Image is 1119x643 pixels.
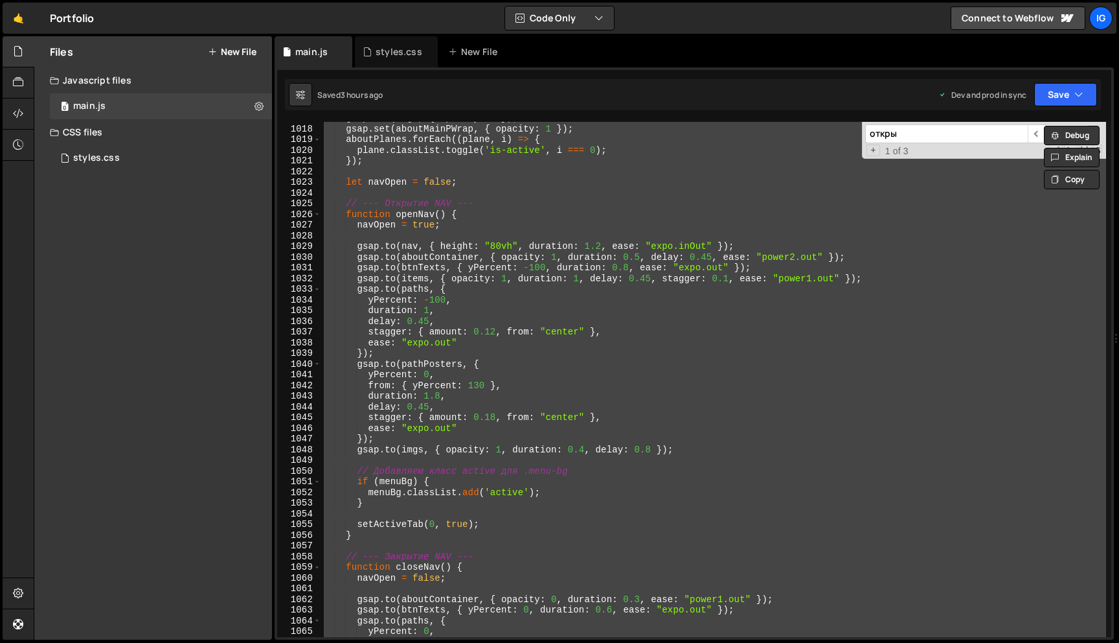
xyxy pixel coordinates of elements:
[277,220,321,231] div: 1027
[34,67,272,93] div: Javascript files
[1044,126,1100,145] button: Debug
[277,369,321,380] div: 1041
[277,509,321,520] div: 1054
[277,562,321,573] div: 1059
[50,145,272,171] div: 14577/44352.css
[277,188,321,199] div: 1024
[277,498,321,509] div: 1053
[505,6,614,30] button: Code Only
[277,134,321,145] div: 1019
[277,209,321,220] div: 1026
[951,6,1085,30] a: Connect to Webflow
[341,89,383,100] div: 3 hours ago
[865,124,1028,143] input: Search for
[277,284,321,295] div: 1033
[1044,148,1100,167] button: Explain
[277,445,321,456] div: 1048
[73,152,120,164] div: styles.css
[277,434,321,445] div: 1047
[277,402,321,413] div: 1044
[277,541,321,552] div: 1057
[3,3,34,34] a: 🤙
[1034,83,1097,106] button: Save
[1028,124,1046,143] span: ​
[277,359,321,370] div: 1040
[277,423,321,434] div: 1046
[277,241,321,252] div: 1029
[277,263,321,274] div: 1031
[277,583,321,594] div: 1061
[880,146,914,157] span: 1 of 3
[277,530,321,541] div: 1056
[277,605,321,616] div: 1063
[277,167,321,178] div: 1022
[277,145,321,156] div: 1020
[277,305,321,316] div: 1035
[277,177,321,188] div: 1023
[277,466,321,477] div: 1050
[277,616,321,627] div: 1064
[277,156,321,167] div: 1021
[277,594,321,605] div: 1062
[277,252,321,263] div: 1030
[277,327,321,338] div: 1037
[50,10,94,26] div: Portfolio
[277,231,321,242] div: 1028
[277,476,321,487] div: 1051
[277,487,321,498] div: 1052
[277,412,321,423] div: 1045
[448,45,503,58] div: New File
[61,102,69,113] span: 0
[277,274,321,285] div: 1032
[73,100,106,112] div: main.js
[277,573,321,584] div: 1060
[50,45,73,59] h2: Files
[1044,170,1100,189] button: Copy
[277,552,321,563] div: 1058
[938,89,1026,100] div: Dev and prod in sync
[277,348,321,359] div: 1039
[376,45,422,58] div: styles.css
[277,519,321,530] div: 1055
[317,89,383,100] div: Saved
[277,198,321,209] div: 1025
[208,47,256,57] button: New File
[277,295,321,306] div: 1034
[277,124,321,135] div: 1018
[277,626,321,637] div: 1065
[277,455,321,466] div: 1049
[277,338,321,349] div: 1038
[50,93,272,119] div: 14577/44954.js
[1089,6,1113,30] a: Ig
[34,119,272,145] div: CSS files
[277,316,321,327] div: 1036
[866,145,880,157] span: Toggle Replace mode
[277,380,321,392] div: 1042
[277,391,321,402] div: 1043
[295,45,328,58] div: main.js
